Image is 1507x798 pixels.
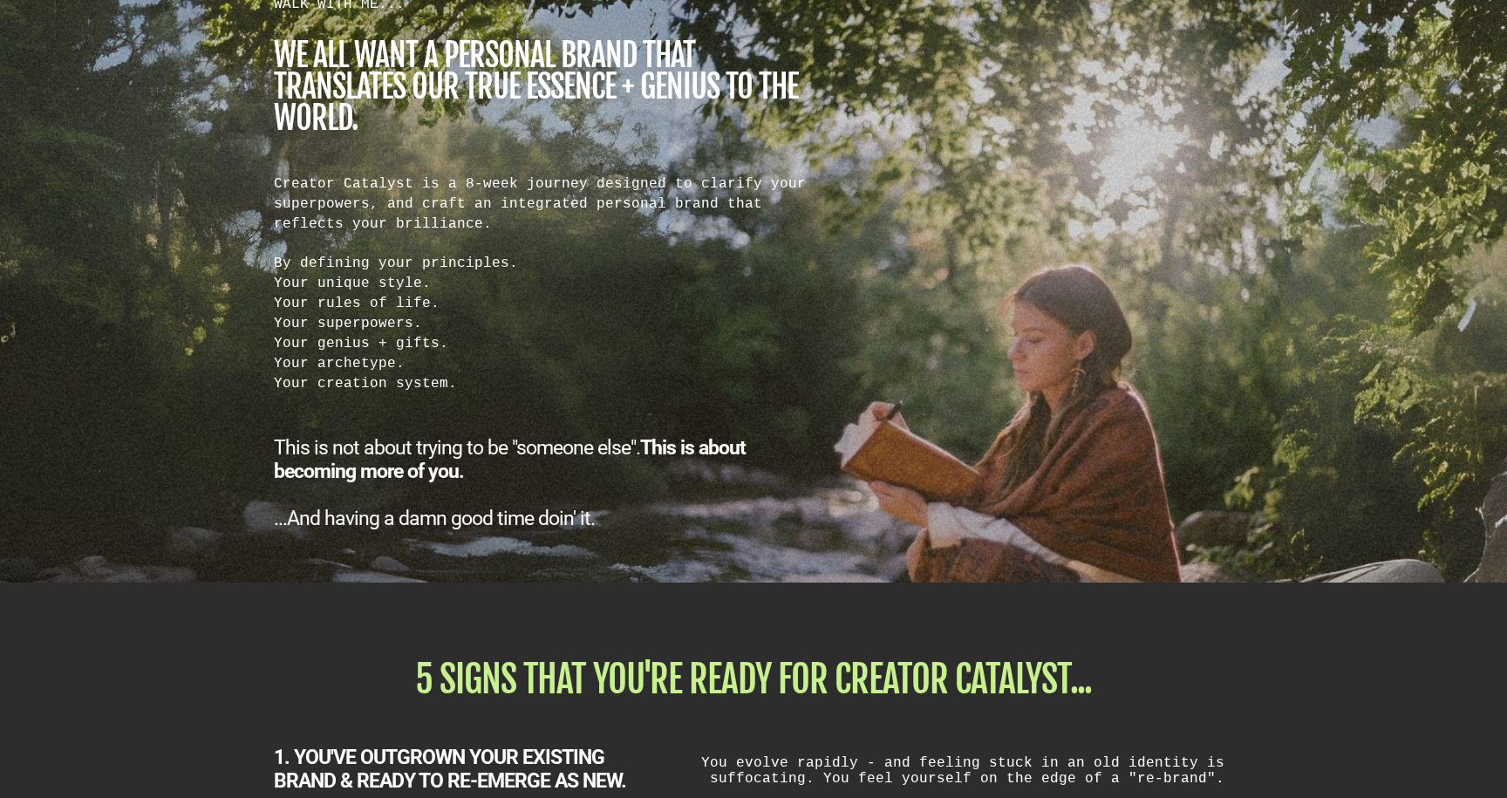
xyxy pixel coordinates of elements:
[274,313,815,333] div: Your superpowers.
[274,436,815,483] div: This is not about trying to be "someone else".
[274,661,1233,698] h1: 5 SIGNS THAT YOU'RE READY FOR CREATOR CATALYST...
[692,746,1233,795] div: You evolve rapidly - and feeling stuck in an old identity is suffocating. You feel yourself on th...
[274,746,626,793] b: 1. YOU'VE OUTGROWN YOUR EXISTING BRAND & READY TO RE-EMERGE AS NEW.
[274,273,815,293] div: Your unique style.
[274,293,815,313] div: Your rules of life.
[274,40,815,134] h1: we all want a personal brand that translates our true essence + genius to the world.
[274,436,746,483] b: This is about becoming more of you.
[274,174,815,392] div: Creator Catalyst is a 8-week journey designed to clarify your superpowers, and craft an integrate...
[274,253,815,273] div: By defining your principles.
[274,353,815,373] div: Your archetype.
[274,373,815,393] div: Your creation system.
[274,333,815,353] div: Your genius + gifts.
[274,507,815,530] div: ...And having a damn good time doin' it.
